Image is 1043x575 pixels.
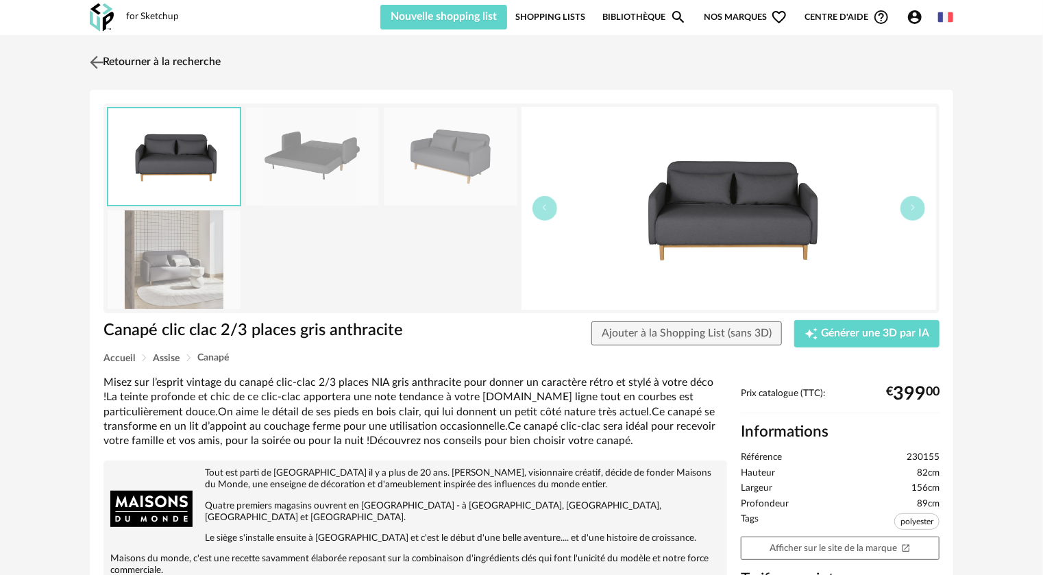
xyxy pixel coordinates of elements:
[894,513,940,530] span: polyester
[110,467,193,550] img: brand logo
[907,9,923,25] span: Account Circle icon
[110,533,720,544] p: Le siège s'installe ensuite à [GEOGRAPHIC_DATA] et c'est le début d'une belle aventure.... et d'u...
[197,353,229,363] span: Canapé
[805,9,889,25] span: Centre d'aideHelp Circle Outline icon
[917,498,940,511] span: 89cm
[246,108,379,206] img: canape-clic-clac-2-3-places-gris-anthracite-1000-9-22-230155_2.jpg
[741,467,775,480] span: Hauteur
[917,467,940,480] span: 82cm
[103,353,940,363] div: Breadcrumb
[741,388,940,413] div: Prix catalogue (TTC):
[515,5,585,29] a: Shopping Lists
[771,9,787,25] span: Heart Outline icon
[110,500,720,524] p: Quatre premiers magasins ouvrent en [GEOGRAPHIC_DATA] - à [GEOGRAPHIC_DATA], [GEOGRAPHIC_DATA], [...
[108,108,240,205] img: canape-clic-clac-2-3-places-gris-anthracite-1000-9-22-230155_1.jpg
[907,452,940,464] span: 230155
[384,108,517,206] img: canape-clic-clac-2-3-places-gris-anthracite-1000-9-22-230155_3.jpg
[153,354,180,363] span: Assise
[873,9,889,25] span: Help Circle Outline icon
[704,5,787,29] span: Nos marques
[741,482,772,495] span: Largeur
[90,3,114,32] img: OXP
[103,320,444,341] h1: Canapé clic clac 2/3 places gris anthracite
[741,452,782,464] span: Référence
[911,482,940,495] span: 156cm
[821,328,929,339] span: Générer une 3D par IA
[670,9,687,25] span: Magnify icon
[126,11,179,23] div: for Sketchup
[521,107,936,310] img: canape-clic-clac-2-3-places-gris-anthracite-1000-9-22-230155_1.jpg
[741,498,789,511] span: Profondeur
[110,467,720,491] p: Tout est parti de [GEOGRAPHIC_DATA] il y a plus de 20 ans. [PERSON_NAME], visionnaire créatif, dé...
[603,5,687,29] a: BibliothèqueMagnify icon
[893,389,926,400] span: 399
[794,320,940,347] button: Creation icon Générer une 3D par IA
[805,327,818,341] span: Creation icon
[103,354,135,363] span: Accueil
[86,47,221,77] a: Retourner à la recherche
[901,543,911,552] span: Open In New icon
[741,422,940,442] h2: Informations
[907,9,929,25] span: Account Circle icon
[380,5,507,29] button: Nouvelle shopping list
[391,11,497,22] span: Nouvelle shopping list
[741,537,940,561] a: Afficher sur le site de la marqueOpen In New icon
[938,10,953,25] img: fr
[108,210,241,308] img: canape-clic-clac-2-3-places-gris-anthracite-1000-9-22-230155_8.jpg
[886,389,940,400] div: € 00
[591,321,782,346] button: Ajouter à la Shopping List (sans 3D)
[103,376,727,448] div: Misez sur l’esprit vintage du canapé clic-clac 2/3 places NIA gris anthracite pour donner un cara...
[741,513,759,533] span: Tags
[87,52,107,72] img: svg+xml;base64,PHN2ZyB3aWR0aD0iMjQiIGhlaWdodD0iMjQiIHZpZXdCb3g9IjAgMCAyNCAyNCIgZmlsbD0ibm9uZSIgeG...
[602,328,772,339] span: Ajouter à la Shopping List (sans 3D)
